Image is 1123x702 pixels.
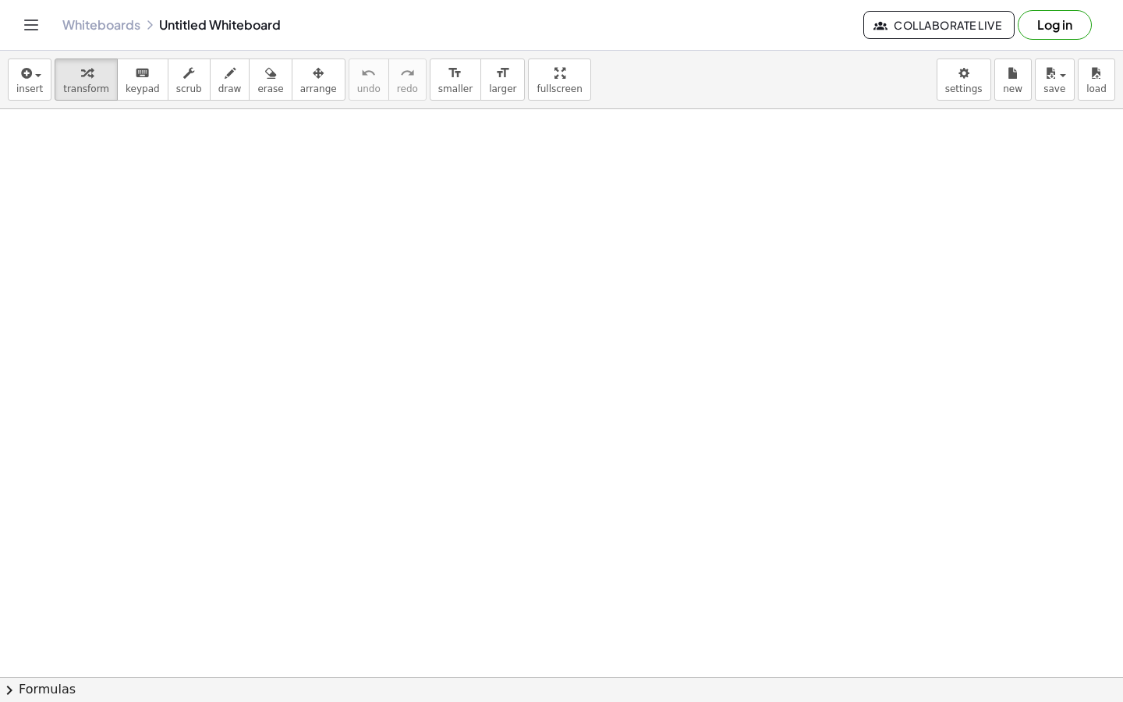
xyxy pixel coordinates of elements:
span: load [1086,83,1107,94]
span: new [1003,83,1022,94]
span: settings [945,83,983,94]
button: arrange [292,58,345,101]
a: Whiteboards [62,17,140,33]
i: format_size [448,64,462,83]
span: smaller [438,83,473,94]
button: scrub [168,58,211,101]
span: erase [257,83,283,94]
span: Collaborate Live [877,18,1001,32]
button: redoredo [388,58,427,101]
button: format_sizesmaller [430,58,481,101]
span: larger [489,83,516,94]
i: redo [400,64,415,83]
span: undo [357,83,381,94]
button: erase [249,58,292,101]
button: new [994,58,1032,101]
button: Log in [1018,10,1092,40]
i: keyboard [135,64,150,83]
span: draw [218,83,242,94]
span: transform [63,83,109,94]
button: fullscreen [528,58,590,101]
i: format_size [495,64,510,83]
button: Collaborate Live [863,11,1015,39]
span: arrange [300,83,337,94]
span: fullscreen [537,83,582,94]
button: load [1078,58,1115,101]
span: insert [16,83,43,94]
span: scrub [176,83,202,94]
button: undoundo [349,58,389,101]
span: redo [397,83,418,94]
button: save [1035,58,1075,101]
button: keyboardkeypad [117,58,168,101]
i: undo [361,64,376,83]
button: settings [937,58,991,101]
button: Toggle navigation [19,12,44,37]
span: keypad [126,83,160,94]
button: draw [210,58,250,101]
button: transform [55,58,118,101]
span: save [1043,83,1065,94]
button: format_sizelarger [480,58,525,101]
button: insert [8,58,51,101]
